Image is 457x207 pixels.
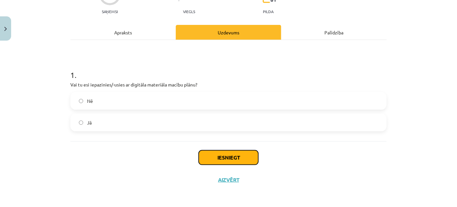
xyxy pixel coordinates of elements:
span: Jā [87,119,92,126]
span: Nē [87,98,93,104]
h1: 1 . [70,59,387,79]
button: Aizvērt [216,177,241,183]
p: Vai tu esi iepazinies/-usies ar digitāla materiāla macību plānu? [70,81,387,88]
input: Nē [79,99,83,103]
p: Saņemsi [99,9,120,14]
img: icon-close-lesson-0947bae3869378f0d4975bcd49f059093ad1ed9edebbc8119c70593378902aed.svg [4,27,7,31]
input: Jā [79,121,83,125]
p: Viegls [183,9,195,14]
div: Palīdzība [281,25,387,40]
div: Apraksts [70,25,176,40]
button: Iesniegt [199,150,258,165]
div: Uzdevums [176,25,281,40]
p: pilda [263,9,273,14]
